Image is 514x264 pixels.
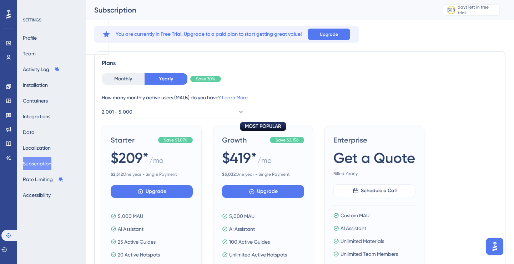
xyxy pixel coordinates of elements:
[222,148,257,168] span: $419*
[149,155,163,169] span: / mo
[341,224,366,233] span: AI Assistant
[229,238,270,246] span: 100 Active Guides
[23,47,36,60] button: Team
[102,59,498,68] div: Plans
[23,110,50,123] button: Integrations
[118,212,143,220] span: 5,000 MAU
[23,189,51,201] button: Accessibility
[333,184,415,197] button: Schedule a Call
[23,63,60,76] button: Activity Log
[484,236,505,257] iframe: UserGuiding AI Assistant Launcher
[111,171,193,177] span: One year - Single Payment
[111,135,155,145] span: Starter
[229,225,255,233] span: AI Assistant
[257,155,272,169] span: / mo
[23,157,51,170] button: Subscription
[23,79,48,91] button: Installation
[333,148,415,168] span: Get a Quote
[361,186,397,195] span: Schedule a Call
[229,212,255,220] span: 5,000 MAU
[118,250,160,259] span: 20 Active Hotspots
[240,122,286,131] div: MOST POPULAR
[118,225,143,233] span: AI Assistant
[458,4,497,16] div: days left in free trial
[102,105,245,119] button: 2,001 - 5,000
[341,211,369,220] span: Custom MAU
[341,237,384,245] span: Unlimited Materials
[229,250,287,259] span: Unlimited Active Hotspots
[276,137,298,143] span: Save $2,156
[222,95,248,100] a: Learn More
[102,108,132,116] span: 2,001 - 5,000
[23,94,48,107] button: Containers
[333,135,415,145] span: Enterprise
[118,238,156,246] span: 25 Active Guides
[196,76,215,82] span: Save 30%
[111,172,123,177] b: $ 2,512
[116,30,302,39] span: You are currently in Free Trial. Upgrade to a paid plan to start getting great value!
[333,171,415,176] span: Billed Yearly
[222,135,267,145] span: Growth
[222,171,304,177] span: One year - Single Payment
[111,148,148,168] span: $209*
[257,187,278,196] span: Upgrade
[222,185,304,198] button: Upgrade
[102,93,498,102] div: How many monthly active users (MAUs) do you have?
[308,29,350,40] button: Upgrade
[23,31,37,44] button: Profile
[23,141,51,154] button: Localization
[448,7,455,13] div: 308
[320,31,338,37] span: Upgrade
[23,173,64,186] button: Rate Limiting
[145,73,187,85] button: Yearly
[102,73,145,85] button: Monthly
[222,172,236,177] b: $ 5,032
[341,250,398,258] span: Unlimited Team Members
[94,5,425,15] div: Subscription
[23,126,35,139] button: Data
[164,137,187,143] span: Save $1,076
[111,185,193,198] button: Upgrade
[146,187,166,196] span: Upgrade
[23,17,81,23] div: SETTINGS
